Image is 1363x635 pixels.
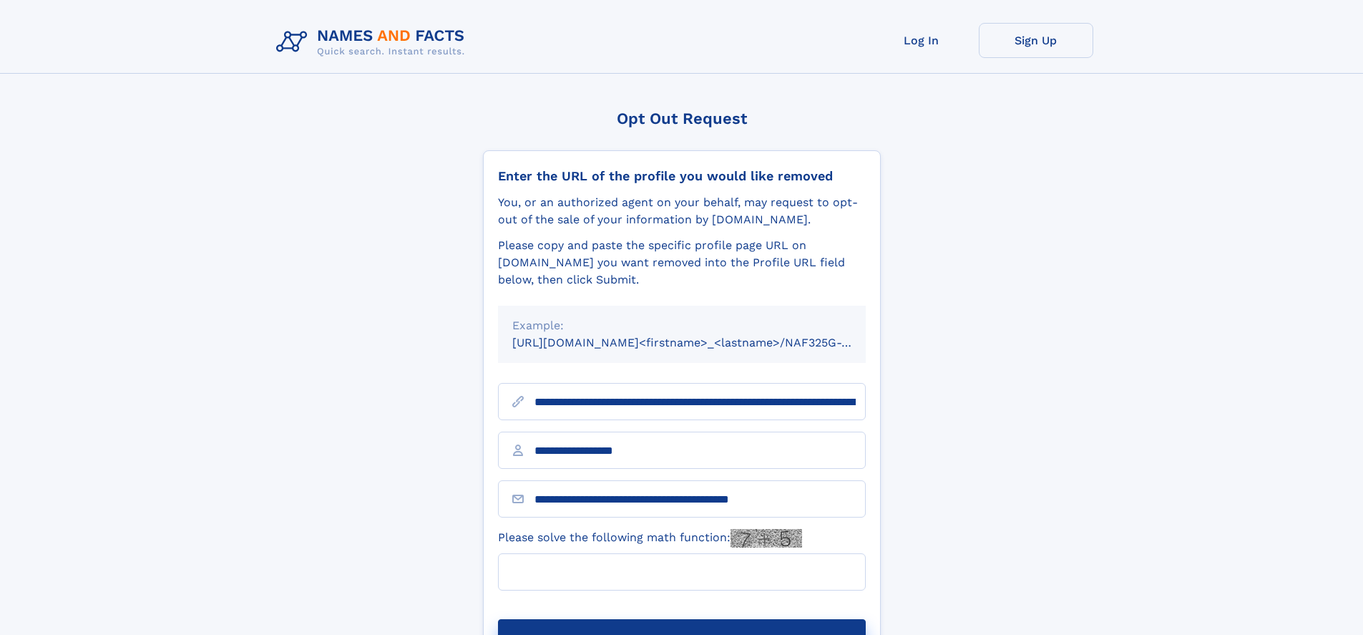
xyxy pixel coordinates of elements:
[512,336,893,349] small: [URL][DOMAIN_NAME]<firstname>_<lastname>/NAF325G-xxxxxxxx
[512,317,851,334] div: Example:
[498,237,866,289] div: Please copy and paste the specific profile page URL on [DOMAIN_NAME] you want removed into the Pr...
[498,194,866,228] div: You, or an authorized agent on your behalf, may request to opt-out of the sale of your informatio...
[270,23,477,62] img: Logo Names and Facts
[498,168,866,184] div: Enter the URL of the profile you would like removed
[979,23,1093,58] a: Sign Up
[864,23,979,58] a: Log In
[498,529,802,548] label: Please solve the following math function:
[483,110,881,127] div: Opt Out Request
